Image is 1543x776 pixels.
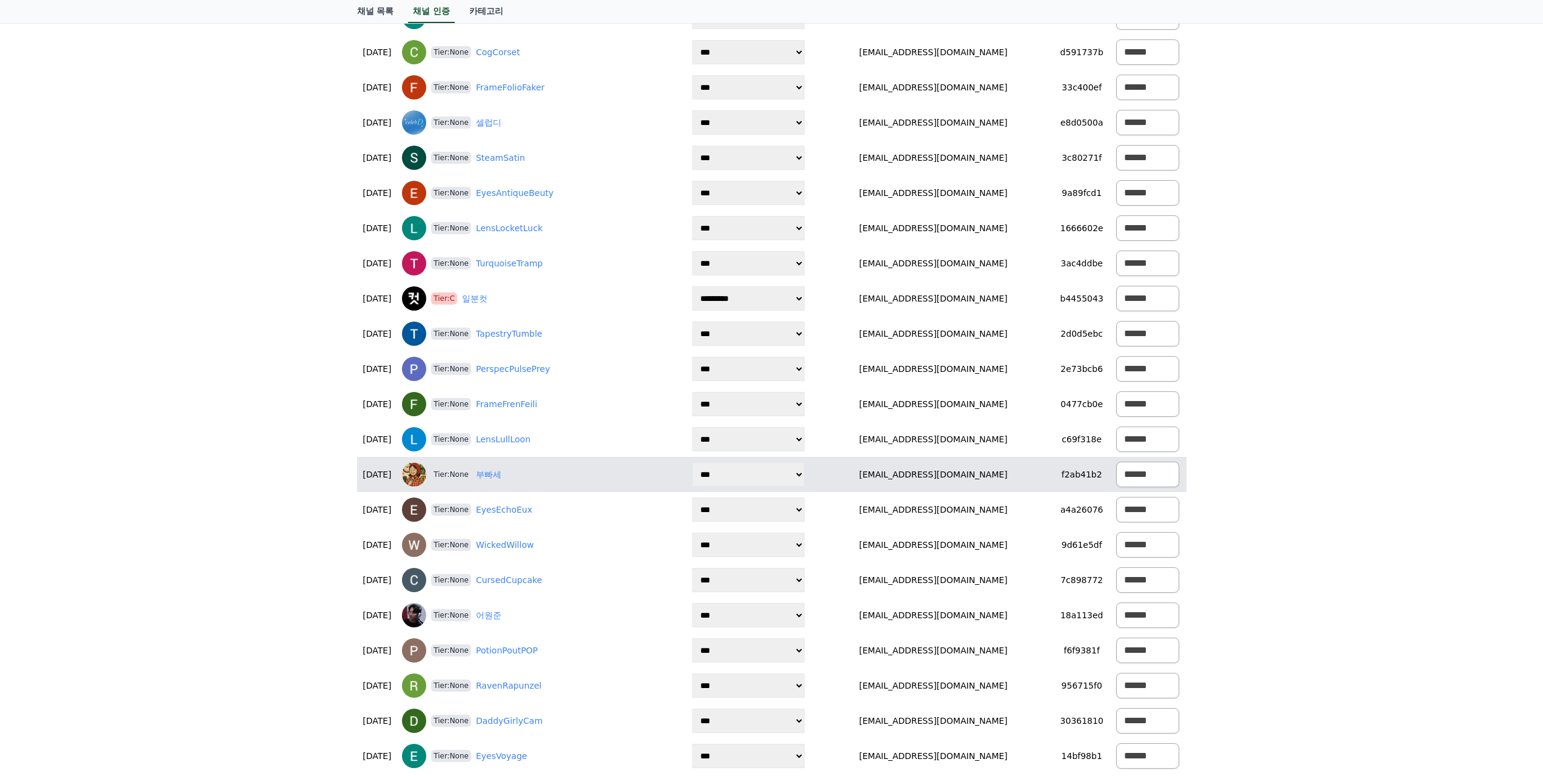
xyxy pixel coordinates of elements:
span: Tier:None [431,680,471,692]
span: Home [31,403,52,413]
td: b4455043 [1054,281,1110,316]
p: [DATE] [362,116,393,129]
a: CogCorset [476,46,520,59]
td: 7c898772 [1054,562,1110,598]
span: Tier:None [431,46,471,58]
span: Messages [101,403,136,413]
a: TurquoiseTramp [476,257,543,270]
td: [EMAIL_ADDRESS][DOMAIN_NAME] [813,140,1054,175]
img: SteamSatin [402,146,426,170]
td: f2ab41b2 [1054,457,1110,492]
a: EyesAntiqueBeuty [476,187,554,200]
a: SteamSatin [476,152,525,164]
span: Tier:None [431,81,471,93]
a: Messages [80,385,156,415]
a: FrameFolioFaker [476,81,544,94]
p: [DATE] [362,187,393,200]
td: [EMAIL_ADDRESS][DOMAIN_NAME] [813,738,1054,774]
td: 0477cb0e [1054,386,1110,422]
a: LensLocketLuck [476,222,543,235]
td: [EMAIL_ADDRESS][DOMAIN_NAME] [813,316,1054,351]
td: [EMAIL_ADDRESS][DOMAIN_NAME] [813,35,1054,70]
span: Tier:None [431,574,471,586]
td: 33c400ef [1054,70,1110,105]
p: [DATE] [362,433,393,446]
td: [EMAIL_ADDRESS][DOMAIN_NAME] [813,351,1054,386]
td: [EMAIL_ADDRESS][DOMAIN_NAME] [813,668,1054,703]
span: Tier:None [431,433,471,445]
td: [EMAIL_ADDRESS][DOMAIN_NAME] [813,633,1054,668]
span: Settings [179,403,209,413]
td: e8d0500a [1054,105,1110,140]
td: [EMAIL_ADDRESS][DOMAIN_NAME] [813,598,1054,633]
img: LensLocketLuck [402,216,426,240]
p: [DATE] [362,328,393,340]
p: [DATE] [362,46,393,59]
td: [EMAIL_ADDRESS][DOMAIN_NAME] [813,422,1054,457]
td: 2d0d5ebc [1054,316,1110,351]
p: [DATE] [362,574,393,587]
p: [DATE] [362,539,393,552]
a: DaddyGirlyCam [476,715,543,727]
span: Tier:None [431,644,471,656]
span: Tier:None [431,328,471,340]
td: c69f318e [1054,422,1110,457]
span: Tier:None [431,187,471,199]
a: TapestryTumble [476,328,542,340]
a: CursedCupcake [476,574,542,587]
span: Tier:None [431,468,471,481]
span: Tier:None [431,222,471,234]
p: [DATE] [362,292,393,305]
p: [DATE] [362,81,393,94]
img: LensLullLoon [402,427,426,451]
td: [EMAIL_ADDRESS][DOMAIN_NAME] [813,70,1054,105]
td: [EMAIL_ADDRESS][DOMAIN_NAME] [813,386,1054,422]
td: 3c80271f [1054,140,1110,175]
span: Tier:None [431,398,471,410]
td: 14bf98b1 [1054,738,1110,774]
img: TurquoiseTramp [402,251,426,275]
a: 어원준 [476,609,501,622]
img: 일분컷 [402,286,426,311]
a: FrameFrenFeili [476,398,537,411]
td: 2e73bcb6 [1054,351,1110,386]
td: a4a26076 [1054,492,1110,527]
img: EyesVoyage [402,744,426,768]
a: 셀럽디 [476,116,501,129]
td: [EMAIL_ADDRESS][DOMAIN_NAME] [813,246,1054,281]
span: Tier:None [431,152,471,164]
span: Tier:None [431,504,471,516]
img: 셀럽디 [402,110,426,135]
img: FrameFolioFaker [402,75,426,100]
a: 부빠세 [476,468,501,481]
span: Tier:None [431,715,471,727]
img: PerspecPulsePrey [402,357,426,381]
span: Tier:None [431,257,471,269]
img: TapestryTumble [402,322,426,346]
td: 3ac4ddbe [1054,246,1110,281]
p: [DATE] [362,680,393,692]
img: EyesEchoEux [402,498,426,522]
a: PotionPoutPOP [476,644,538,657]
td: [EMAIL_ADDRESS][DOMAIN_NAME] [813,527,1054,562]
a: PerspecPulsePrey [476,363,550,376]
span: Tier:None [431,539,471,551]
td: [EMAIL_ADDRESS][DOMAIN_NAME] [813,175,1054,211]
td: [EMAIL_ADDRESS][DOMAIN_NAME] [813,105,1054,140]
img: CursedCupcake [402,568,426,592]
p: [DATE] [362,222,393,235]
td: [EMAIL_ADDRESS][DOMAIN_NAME] [813,703,1054,738]
span: Tier:C [431,292,457,305]
td: [EMAIL_ADDRESS][DOMAIN_NAME] [813,457,1054,492]
span: Tier:None [431,609,471,621]
td: 9d61e5df [1054,527,1110,562]
a: Settings [156,385,233,415]
a: LensLullLoon [476,433,531,446]
td: 9a89fcd1 [1054,175,1110,211]
p: [DATE] [362,609,393,622]
img: PotionPoutPOP [402,638,426,663]
span: Tier:None [431,750,471,762]
p: [DATE] [362,715,393,727]
p: [DATE] [362,468,393,481]
td: 1666602e [1054,211,1110,246]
